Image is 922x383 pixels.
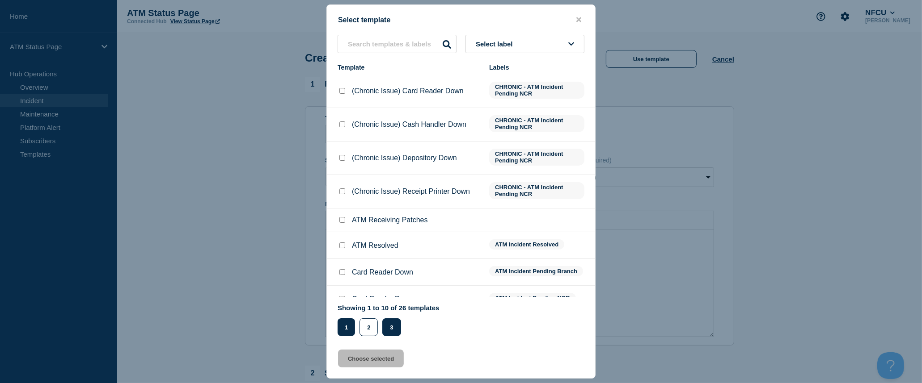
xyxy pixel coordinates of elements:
[352,241,398,250] p: ATM Resolved
[339,242,345,248] input: ATM Resolved checkbox
[489,239,564,250] span: ATM Incident Resolved
[327,16,595,24] div: Select template
[339,296,345,302] input: Card Reader Down checkbox
[352,121,466,129] p: (Chronic Issue) Cash Handler Down
[489,149,584,166] span: CHRONIC - ATM Incident Pending NCR
[352,295,413,303] p: Card Reader Down
[352,187,470,196] p: (Chronic Issue) Receipt Printer Down
[489,182,584,199] span: CHRONIC - ATM Incident Pending NCR
[338,304,440,312] p: Showing 1 to 10 of 26 templates
[489,115,584,132] span: CHRONIC - ATM Incident Pending NCR
[574,16,584,24] button: close button
[338,64,480,71] div: Template
[352,216,428,224] p: ATM Receiving Patches
[359,318,378,336] button: 2
[489,64,584,71] div: Labels
[382,318,401,336] button: 3
[476,40,516,48] span: Select label
[339,269,345,275] input: Card Reader Down checkbox
[339,155,345,161] input: (Chronic Issue) Depository Down checkbox
[338,350,404,367] button: Choose selected
[489,266,583,276] span: ATM Incident Pending Branch
[352,154,457,162] p: (Chronic Issue) Depository Down
[338,318,355,336] button: 1
[489,293,575,303] span: ATM Incident Pending NCR
[339,121,345,127] input: (Chronic Issue) Cash Handler Down checkbox
[339,188,345,194] input: (Chronic Issue) Receipt Printer Down checkbox
[489,82,584,99] span: CHRONIC - ATM Incident Pending NCR
[338,35,457,53] input: Search templates & labels
[465,35,584,53] button: Select label
[352,87,464,95] p: (Chronic Issue) Card Reader Down
[339,88,345,94] input: (Chronic Issue) Card Reader Down checkbox
[339,217,345,223] input: ATM Receiving Patches checkbox
[352,268,413,276] p: Card Reader Down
